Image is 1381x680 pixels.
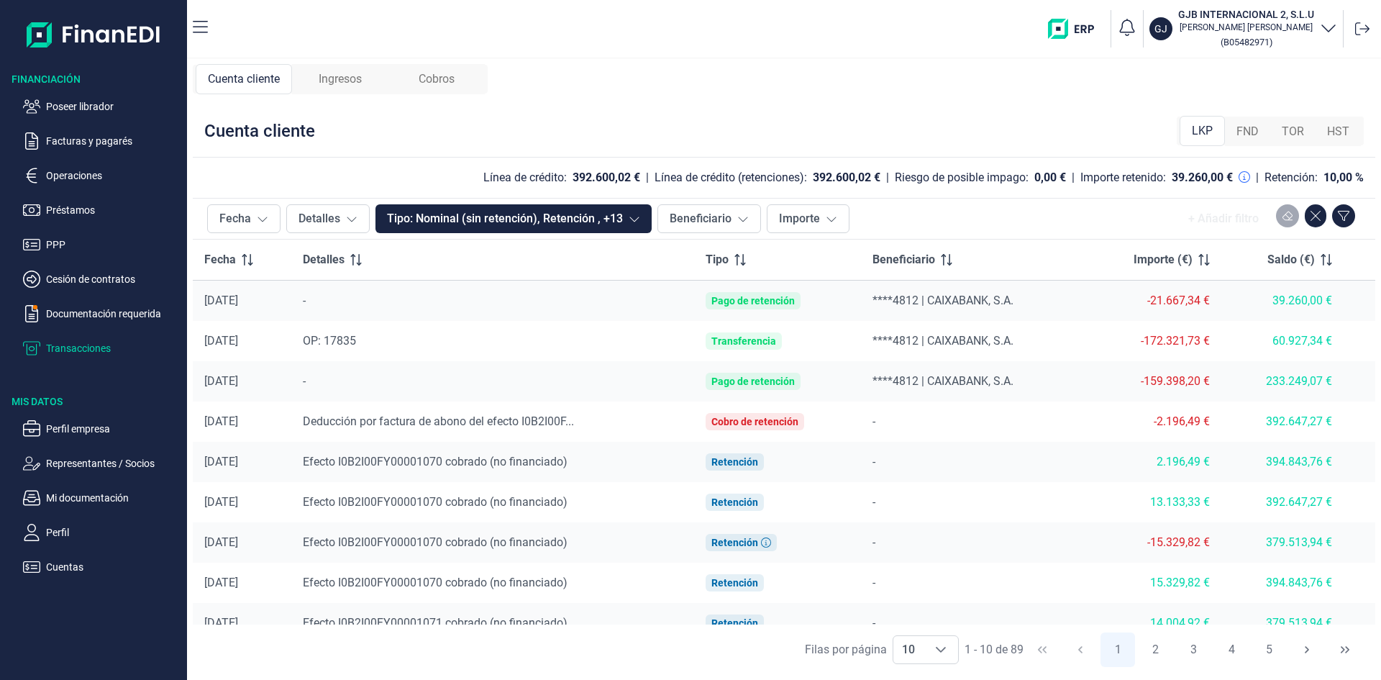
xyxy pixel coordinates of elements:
[1270,117,1316,146] div: TOR
[23,455,181,472] button: Representantes / Socios
[895,171,1029,185] div: Riesgo de posible impago:
[1327,123,1349,140] span: HST
[965,644,1024,656] span: 1 - 10 de 89
[204,119,315,142] div: Cuenta cliente
[1323,171,1364,185] div: 10,00 %
[1316,117,1361,146] div: HST
[1233,455,1332,469] div: 394.843,76 €
[1236,123,1259,140] span: FND
[303,334,356,348] span: OP: 17835
[1097,616,1210,630] div: 14.004,92 €
[27,12,161,58] img: Logo de aplicación
[23,420,181,438] button: Perfil empresa
[1034,171,1066,185] div: 0,00 €
[872,576,875,589] span: -
[924,636,958,663] div: Choose
[872,535,875,549] span: -
[1176,633,1211,667] button: Page 3
[886,169,889,186] div: |
[483,171,567,185] div: Línea de crédito:
[1025,633,1059,667] button: First Page
[1097,495,1210,509] div: 13.133,33 €
[46,558,181,576] p: Cuentas
[46,455,181,472] p: Representantes / Socios
[1233,495,1332,509] div: 392.647,27 €
[1233,616,1332,630] div: 379.513,94 €
[23,132,181,150] button: Facturas y pagarés
[872,414,875,428] span: -
[1154,22,1167,36] p: GJ
[872,294,1013,307] span: ****4812 | CAIXABANK, S.A.
[872,334,1013,348] span: ****4812 | CAIXABANK, S.A.
[204,495,280,509] div: [DATE]
[46,271,181,288] p: Cesión de contratos
[204,294,280,308] div: [DATE]
[813,171,880,185] div: 392.600,02 €
[303,294,306,307] span: -
[303,535,568,549] span: Efecto I0B2I00FY00001070 cobrado (no financiado)
[204,576,280,590] div: [DATE]
[711,577,758,589] div: Retención
[303,616,568,630] span: Efecto I0B2I00FY00001071 cobrado (no financiado)
[1282,123,1304,140] span: TOR
[204,616,280,630] div: [DATE]
[711,456,758,468] div: Retención
[204,374,280,389] div: [DATE]
[1290,633,1324,667] button: Next Page
[319,71,362,88] span: Ingresos
[706,251,729,268] span: Tipo
[1178,22,1314,33] p: [PERSON_NAME] [PERSON_NAME]
[1072,169,1075,186] div: |
[872,251,935,268] span: Beneficiario
[204,334,280,348] div: [DATE]
[23,236,181,253] button: PPP
[1097,294,1210,308] div: -21.667,34 €
[46,305,181,322] p: Documentación requerida
[1097,414,1210,429] div: -2.196,49 €
[893,636,924,663] span: 10
[286,204,370,233] button: Detalles
[872,455,875,468] span: -
[303,576,568,589] span: Efecto I0B2I00FY00001070 cobrado (no financiado)
[207,204,281,233] button: Fecha
[388,64,485,94] div: Cobros
[1233,576,1332,590] div: 394.843,76 €
[1233,294,1332,308] div: 39.260,00 €
[1233,414,1332,429] div: 392.647,27 €
[23,98,181,115] button: Poseer librador
[196,64,292,94] div: Cuenta cliente
[23,271,181,288] button: Cesión de contratos
[292,64,388,94] div: Ingresos
[23,340,181,357] button: Transacciones
[46,420,181,438] p: Perfil empresa
[1097,334,1210,348] div: -172.321,73 €
[872,374,1013,388] span: ****4812 | CAIXABANK, S.A.
[1328,633,1362,667] button: Last Page
[655,171,807,185] div: Línea de crédito (retenciones):
[1100,633,1135,667] button: Page 1
[375,204,652,233] button: Tipo: Nominal (sin retención), Retención , +13
[46,340,181,357] p: Transacciones
[711,335,776,347] div: Transferencia
[1192,122,1213,140] span: LKP
[46,236,181,253] p: PPP
[1180,116,1225,146] div: LKP
[646,169,649,186] div: |
[1214,633,1249,667] button: Page 4
[23,201,181,219] button: Préstamos
[303,374,306,388] span: -
[767,204,849,233] button: Importe
[1063,633,1098,667] button: Previous Page
[711,617,758,629] div: Retención
[1097,535,1210,550] div: -15.329,82 €
[711,497,758,508] div: Retención
[1267,251,1315,268] span: Saldo (€)
[657,204,761,233] button: Beneficiario
[23,305,181,322] button: Documentación requerida
[711,537,758,548] div: Retención
[23,167,181,184] button: Operaciones
[1139,633,1173,667] button: Page 2
[1264,171,1318,185] div: Retención:
[1252,633,1287,667] button: Page 5
[1134,251,1193,268] span: Importe (€)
